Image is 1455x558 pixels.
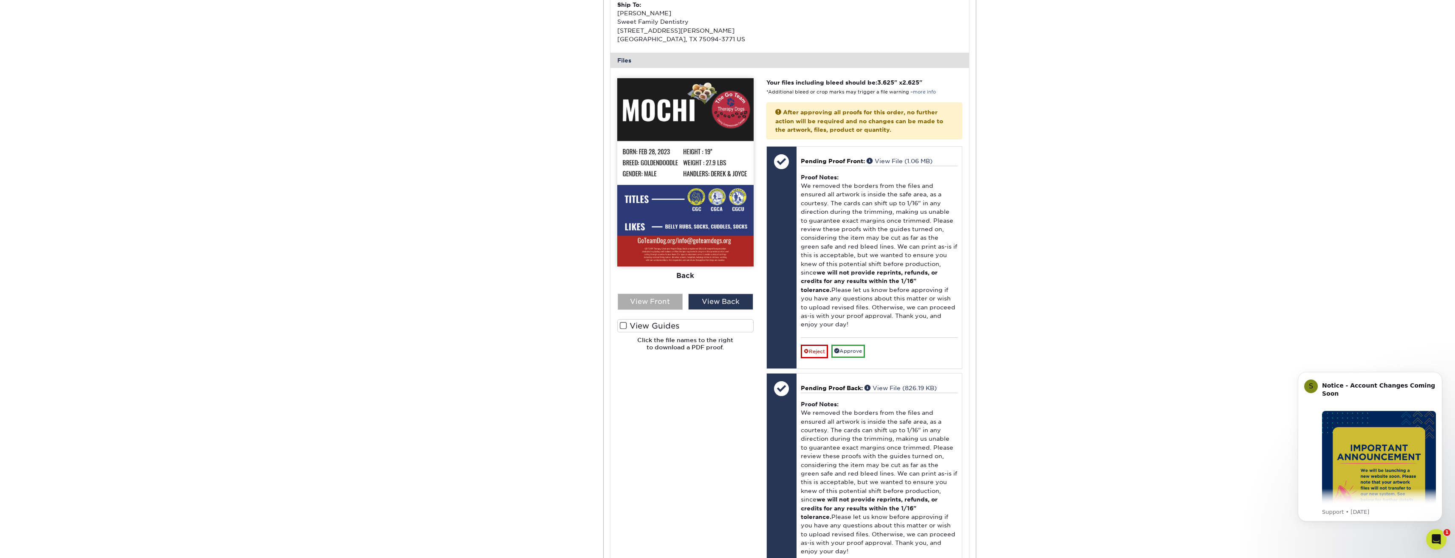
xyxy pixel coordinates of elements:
label: View Guides [617,319,754,332]
h6: Click the file names to the right to download a PDF proof. [617,337,754,357]
span: 2.625 [902,79,919,86]
strong: Proof Notes: [801,401,839,408]
strong: Proof Notes: [801,174,839,181]
iframe: Intercom live chat [1426,529,1447,550]
span: Pending Proof Back: [801,385,863,391]
a: more info [913,89,936,95]
span: Pending Proof Front: [801,158,865,164]
div: [PERSON_NAME] Sweet Family Dentistry [STREET_ADDRESS][PERSON_NAME] [GEOGRAPHIC_DATA], TX 75094-37... [617,0,790,44]
a: Reject [801,345,828,358]
div: Files [610,53,969,68]
iframe: Intercom notifications message [1285,361,1455,554]
small: *Additional bleed or crop marks may trigger a file warning – [766,89,936,95]
b: we will not provide reprints, refunds, or credits for any results within the 1/16" tolerance. [801,269,938,293]
strong: Ship To: [617,1,641,8]
div: Back [617,266,754,285]
div: View Back [688,294,753,310]
div: We removed the borders from the files and ensured all artwork is inside the safe area, as a court... [801,166,958,337]
strong: Your files including bleed should be: " x " [766,79,922,86]
div: View Front [618,294,683,310]
a: Approve [831,345,865,358]
span: 1 [1444,529,1450,536]
b: we will not provide reprints, refunds, or credits for any results within the 1/16" tolerance. [801,496,938,520]
a: View File (1.06 MB) [867,158,932,164]
span: 3.625 [877,79,894,86]
a: View File (826.19 KB) [865,385,937,391]
strong: After approving all proofs for this order, no further action will be required and no changes can ... [775,109,943,133]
